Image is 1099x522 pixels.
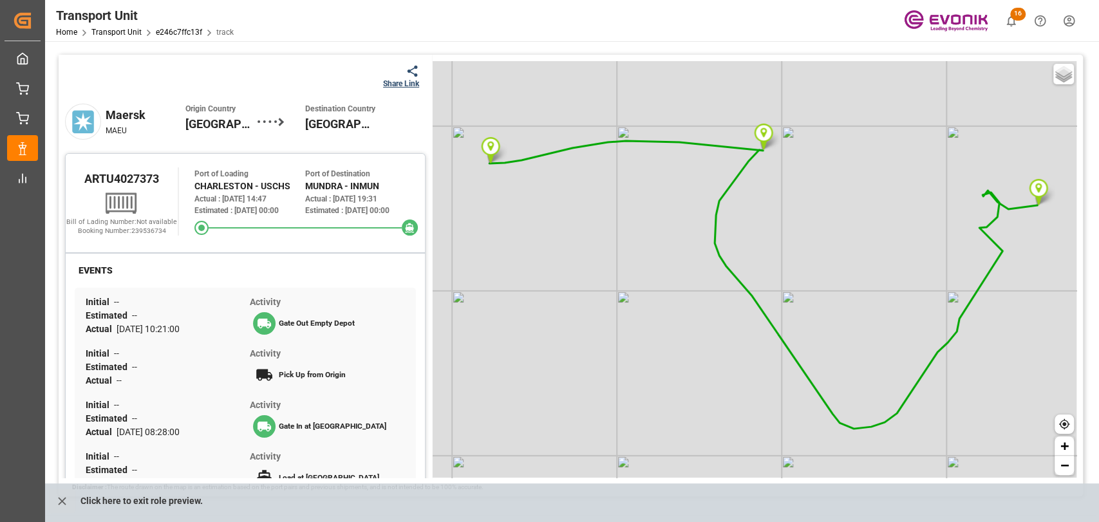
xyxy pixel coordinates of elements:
span: Estimated [86,413,132,424]
span: Activity [250,297,281,307]
a: Transport Unit [91,28,142,37]
span: -- [117,375,122,386]
span: -- [114,348,119,359]
img: Evonik-brand-mark-Deep-Purple-RGB.jpeg_1700498283.jpeg [904,10,988,32]
span: [DATE] 10:21:00 [117,324,180,334]
img: Marker [754,124,773,150]
div: Port of Loading [194,168,305,180]
span: Pick Up from Origin [279,370,346,379]
span: Actual [86,375,117,386]
div: India [305,104,377,140]
div: CHARLESTON - USCHS [194,180,305,193]
div: Transport Unit [56,6,234,25]
button: Help Center [1026,6,1055,35]
span: -- [132,362,137,372]
span: -- [132,413,137,424]
div: Estimated : [DATE] 00:00 [305,205,416,216]
span: Actual [86,427,117,437]
span: Estimated [86,310,132,321]
div: Port of Destination [305,168,416,180]
a: Zoom out [1055,456,1074,475]
span: -- [132,310,137,321]
img: maersk.png [65,104,101,140]
a: Layers [1053,64,1074,84]
span: [GEOGRAPHIC_DATA] [185,115,258,133]
span: Destination Country [305,104,377,115]
img: Marker [1029,179,1048,205]
div: Booking Number: 239536734 [66,227,178,236]
span: [DATE] 08:28:00 [117,427,180,437]
span: Load at [GEOGRAPHIC_DATA] [279,473,379,482]
span: Initial [86,400,114,410]
span: Initial [86,348,114,359]
a: e246c7ffc13f [156,28,202,37]
div: United States [185,104,258,140]
span: Actual [86,324,117,334]
span: Origin Country [185,104,258,115]
span: Estimated [86,362,132,372]
div: Bill of Lading Number: Not available [66,218,178,227]
span: Gate Out Empty Depot [279,319,355,328]
p: Click here to exit role preview. [80,489,203,513]
span: [GEOGRAPHIC_DATA] [305,115,377,133]
span: 16 [1010,8,1026,21]
span: -- [114,297,119,307]
div: Actual : [DATE] 19:31 [305,193,416,205]
span: MAEU [106,126,127,135]
span: Gate In at [GEOGRAPHIC_DATA] [279,422,386,431]
span: Initial [86,451,114,461]
span: − [1060,457,1069,473]
span: Activity [250,400,281,410]
span: Initial [86,297,114,307]
div: Estimated : [DATE] 00:00 [194,205,305,216]
div: EVENTS [75,263,117,279]
img: Marker [481,137,500,163]
button: show 16 new notifications [997,6,1026,35]
div: Actual : [DATE] 14:47 [194,193,305,205]
span: Activity [250,348,281,359]
span: -- [132,465,137,475]
span: + [1060,438,1069,454]
a: Home [56,28,77,37]
span: Estimated [86,465,132,475]
button: close role preview [49,489,75,513]
span: -- [114,400,119,410]
div: Share Link [383,78,419,89]
span: Activity [250,451,281,461]
div: MUNDRA - INMUN [305,180,416,193]
div: Maersk [106,106,185,124]
a: Zoom in [1055,436,1074,456]
span: ARTU4027373 [84,172,159,185]
span: -- [114,451,119,461]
